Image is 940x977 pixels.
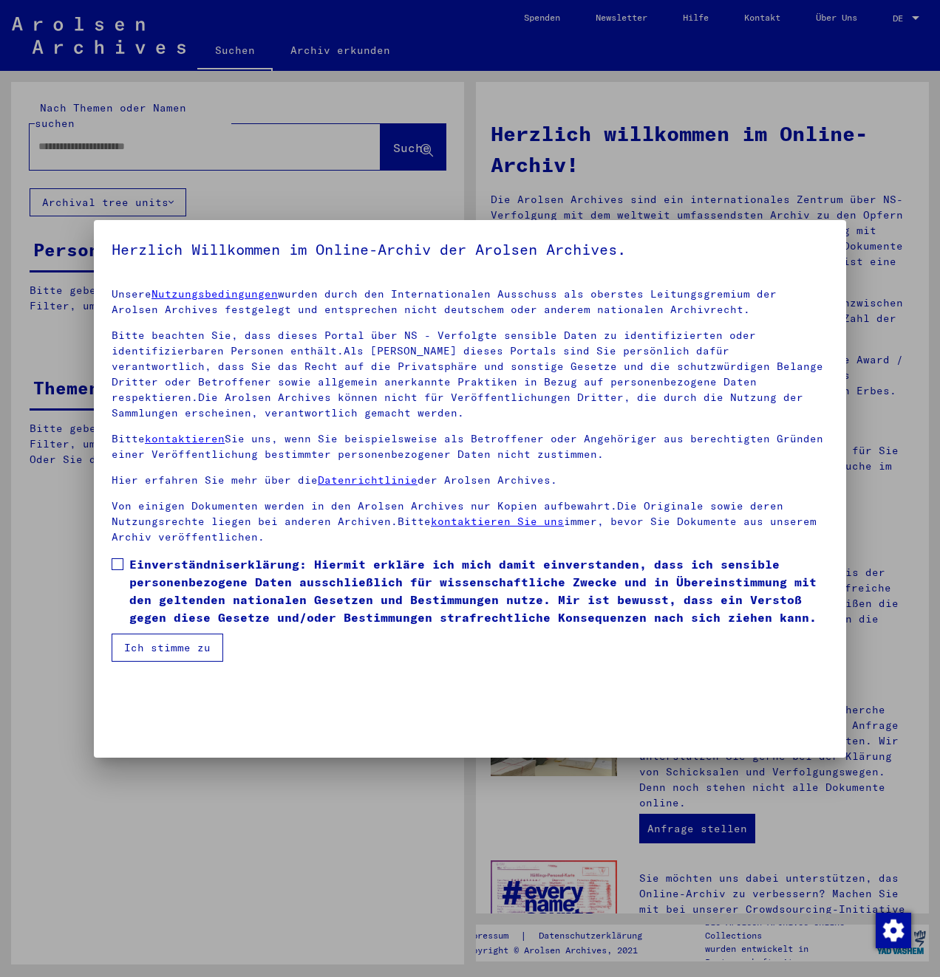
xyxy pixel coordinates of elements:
a: Datenrichtlinie [318,473,418,487]
p: Hier erfahren Sie mehr über die der Arolsen Archives. [112,473,828,488]
a: kontaktieren [145,432,225,445]
p: Von einigen Dokumenten werden in den Arolsen Archives nur Kopien aufbewahrt.Die Originale sowie d... [112,498,828,545]
a: Nutzungsbedingungen [151,287,278,301]
p: Unsere wurden durch den Internationalen Ausschuss als oberstes Leitungsgremium der Arolsen Archiv... [112,287,828,318]
div: Zustimmung ändern [875,912,910,947]
p: Bitte beachten Sie, dass dieses Portal über NS - Verfolgte sensible Daten zu identifizierten oder... [112,328,828,421]
span: Einverständniserklärung: Hiermit erkläre ich mich damit einverstanden, dass ich sensible personen... [129,555,828,626]
img: Zustimmung ändern [876,913,911,948]
p: Bitte Sie uns, wenn Sie beispielsweise als Betroffener oder Angehöriger aus berechtigten Gründen ... [112,431,828,462]
h5: Herzlich Willkommen im Online-Archiv der Arolsen Archives. [112,238,828,261]
button: Ich stimme zu [112,634,223,662]
a: kontaktieren Sie uns [431,515,564,528]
